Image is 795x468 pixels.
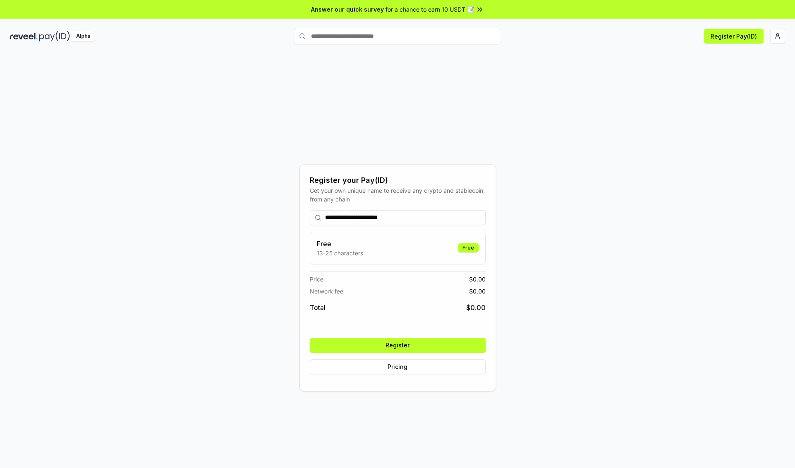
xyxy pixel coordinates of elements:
[310,359,486,374] button: Pricing
[317,239,363,249] h3: Free
[385,5,474,14] span: for a chance to earn 10 USDT 📝
[10,31,38,41] img: reveel_dark
[317,249,363,257] p: 13-25 characters
[310,338,486,353] button: Register
[311,5,384,14] span: Answer our quick survey
[72,31,95,41] div: Alpha
[469,287,486,296] span: $ 0.00
[39,31,70,41] img: pay_id
[458,243,479,252] div: Free
[310,287,343,296] span: Network fee
[310,275,323,284] span: Price
[310,186,486,204] div: Get your own unique name to receive any crypto and stablecoin, from any chain
[704,29,764,44] button: Register Pay(ID)
[469,275,486,284] span: $ 0.00
[310,175,486,186] div: Register your Pay(ID)
[310,303,325,313] span: Total
[466,303,486,313] span: $ 0.00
